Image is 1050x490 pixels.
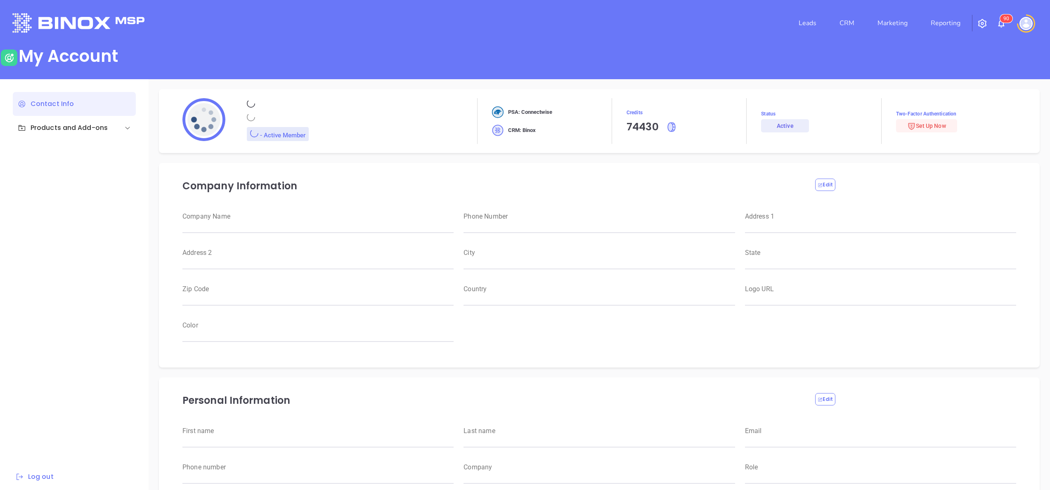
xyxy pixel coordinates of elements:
[182,250,454,256] label: Address 2
[182,393,805,408] p: Personal Information
[1000,14,1012,23] sup: 90
[182,329,454,342] input: weight
[836,15,858,31] a: CRM
[19,46,118,66] div: My Account
[627,108,746,118] span: Credits
[996,19,1006,28] img: iconNotification
[13,471,56,482] button: Log out
[815,179,835,191] button: Edit
[492,125,504,136] img: crm
[13,92,136,116] div: Contact Info
[745,213,1016,220] label: Address 1
[745,471,1016,484] input: weight
[492,125,536,136] div: CRM: Binox
[247,127,309,141] div: - Active Member
[745,250,1016,256] label: State
[464,428,735,434] label: Last name
[815,393,835,405] button: Edit
[745,464,1016,471] label: Role
[464,464,735,471] label: Company
[182,471,454,484] input: weight
[745,220,1016,233] input: weight
[464,471,735,484] input: weight
[627,119,659,135] div: 74430
[182,434,454,448] input: weight
[745,256,1016,269] input: weight
[492,106,552,118] div: PSA: Connectwise
[464,250,735,256] label: City
[1006,16,1009,21] span: 0
[1003,16,1006,21] span: 9
[795,15,820,31] a: Leads
[464,220,735,233] input: weight
[182,179,805,193] p: Company Information
[464,434,735,448] input: weight
[182,428,454,434] label: First name
[492,106,504,118] img: crm
[18,123,108,133] div: Products and Add-ons
[777,119,794,132] div: Active
[874,15,911,31] a: Marketing
[977,19,987,28] img: iconSetting
[464,292,735,306] input: weight
[907,122,946,129] span: Set Up Now
[1019,17,1033,30] img: user
[13,116,136,140] div: Products and Add-ons
[761,110,881,118] span: Status
[1,49,17,66] img: user
[182,256,454,269] input: weight
[745,286,1016,292] label: Logo URL
[182,464,454,471] label: Phone number
[927,15,964,31] a: Reporting
[182,213,454,220] label: Company Name
[464,213,735,220] label: Phone Number
[464,256,735,269] input: weight
[182,286,454,292] label: Zip Code
[896,110,1016,118] span: Two-Factor Authentication
[182,292,454,306] input: weight
[464,286,735,292] label: Country
[182,220,454,233] input: weight
[745,434,1016,448] input: weight
[745,428,1016,434] label: Email
[12,13,144,33] img: logo
[745,292,1016,306] input: weight
[182,322,454,329] label: Color
[182,98,225,141] img: profile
